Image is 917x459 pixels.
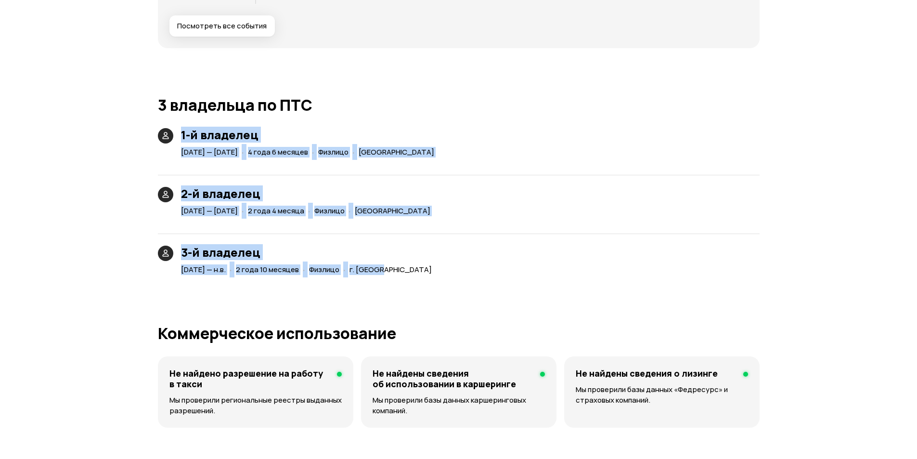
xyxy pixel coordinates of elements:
[308,203,310,219] span: ·
[349,264,432,275] span: г. [GEOGRAPHIC_DATA]
[169,368,329,389] h4: Не найдено разрешение на работу в такси
[181,264,226,275] span: [DATE] — н.в.
[312,144,314,160] span: ·
[181,206,238,216] span: [DATE] — [DATE]
[181,246,436,259] h3: 3-й владелец
[158,325,760,342] h1: Коммерческое использование
[230,262,232,277] span: ·
[343,262,346,277] span: ·
[303,262,305,277] span: ·
[169,395,342,416] p: Мы проверили региональные реестры выданных разрешений.
[169,15,275,37] button: Посмотреть все события
[355,206,430,216] span: [GEOGRAPHIC_DATA]
[181,128,438,142] h3: 1-й владелец
[576,368,718,379] h4: Не найдены сведения о лизинге
[352,144,355,160] span: ·
[242,144,244,160] span: ·
[373,368,532,389] h4: Не найдены сведения об использовании в каршеринге
[181,147,238,157] span: [DATE] — [DATE]
[158,96,760,114] h1: 3 владельца по ПТС
[236,264,299,275] span: 2 года 10 месяцев
[314,206,345,216] span: Физлицо
[318,147,349,157] span: Физлицо
[309,264,339,275] span: Физлицо
[359,147,434,157] span: [GEOGRAPHIC_DATA]
[373,395,545,416] p: Мы проверили базы данных каршеринговых компаний.
[177,21,267,31] span: Посмотреть все события
[242,203,244,219] span: ·
[181,187,434,200] h3: 2-й владелец
[349,203,351,219] span: ·
[248,147,308,157] span: 4 года 6 месяцев
[248,206,304,216] span: 2 года 4 месяца
[576,384,748,406] p: Мы проверили базы данных «Федресурс» и страховых компаний.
